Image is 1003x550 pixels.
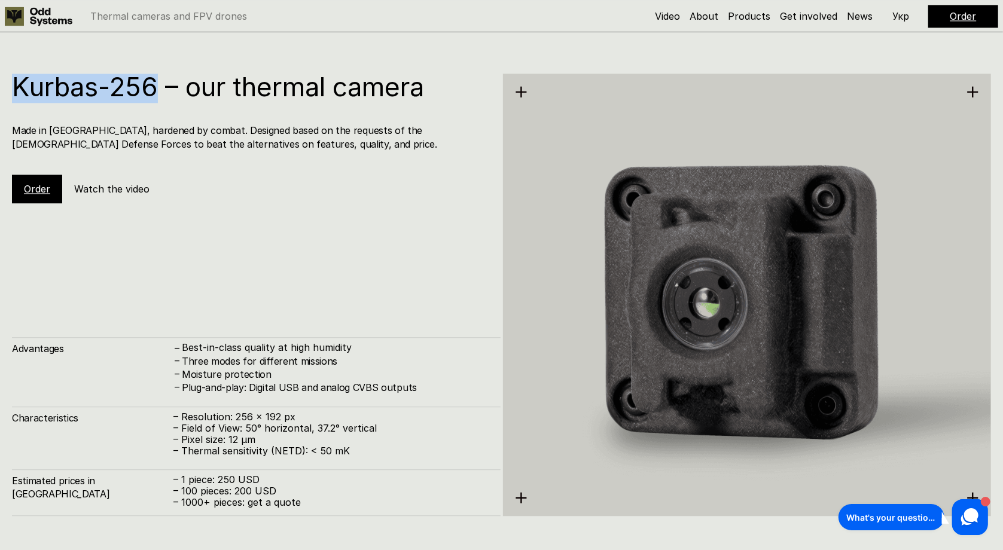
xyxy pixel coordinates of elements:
[173,411,489,423] p: – Resolution: 256 x 192 px
[655,10,680,22] a: Video
[175,353,179,366] h4: –
[690,10,718,22] a: About
[950,10,977,22] a: Order
[182,381,489,394] h4: Plug-and-play: Digital USB and analog CVBS outputs
[173,445,489,457] p: – Thermal sensitivity (NETD): < 50 mK
[175,367,179,380] h4: –
[12,474,173,501] h4: Estimated prices in [GEOGRAPHIC_DATA]
[74,182,150,195] h5: Watch the video
[836,496,991,538] iframe: HelpCrunch
[173,434,489,445] p: – Pixel size: 12 µm
[173,497,489,508] p: – 1000+ pieces: get a quote
[12,124,489,151] h4: Made in [GEOGRAPHIC_DATA], hardened by combat. Designed based on the requests of the [DEMOGRAPHIC...
[12,74,489,100] h1: Kurbas-256 – our thermal camera
[175,341,179,354] h4: –
[892,11,909,21] p: Укр
[182,368,489,381] h4: Moisture protection
[780,10,837,22] a: Get involved
[182,355,489,368] h4: Three modes for different missions
[175,380,179,393] h4: –
[173,485,489,497] p: – 100 pieces: 200 USD
[847,10,873,22] a: News
[728,10,770,22] a: Products
[24,183,50,195] a: Order
[173,423,489,434] p: – Field of View: 50° horizontal, 37.2° vertical
[12,342,173,355] h4: Advantages
[173,474,489,485] p: – 1 piece: 250 USD
[182,342,489,353] p: Best-in-class quality at high humidity
[12,411,173,424] h4: Characteristics
[90,11,247,21] p: Thermal cameras and FPV drones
